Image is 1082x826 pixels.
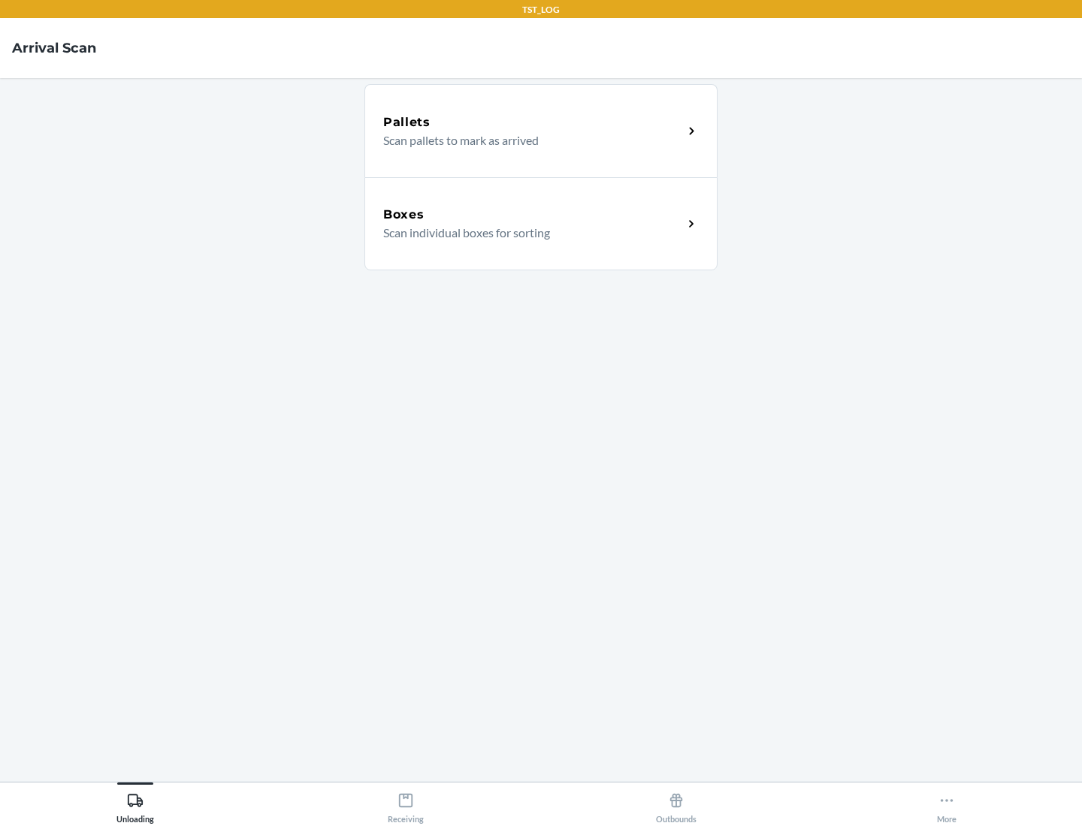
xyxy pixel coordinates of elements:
div: Unloading [116,786,154,824]
button: More [811,782,1082,824]
div: Receiving [388,786,424,824]
p: TST_LOG [522,3,560,17]
h5: Boxes [383,206,425,224]
div: Outbounds [656,786,697,824]
div: More [937,786,957,824]
button: Outbounds [541,782,811,824]
button: Receiving [270,782,541,824]
p: Scan individual boxes for sorting [383,224,671,242]
h5: Pallets [383,113,431,131]
a: PalletsScan pallets to mark as arrived [364,84,718,177]
p: Scan pallets to mark as arrived [383,131,671,149]
h4: Arrival Scan [12,38,96,58]
a: BoxesScan individual boxes for sorting [364,177,718,270]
